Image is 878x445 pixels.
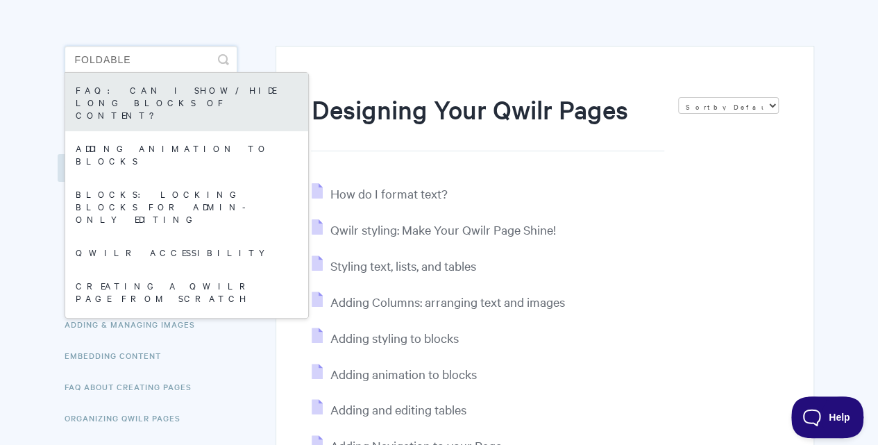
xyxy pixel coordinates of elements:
[65,131,308,177] a: Adding animation to blocks
[330,401,466,417] span: Adding and editing tables
[65,46,237,74] input: Search
[330,258,475,274] span: Styling text, lists, and tables
[330,221,555,237] span: Qwilr styling: Make Your Qwilr Page Shine!
[65,404,191,432] a: Organizing Qwilr Pages
[791,396,864,438] iframe: Toggle Customer Support
[65,342,171,369] a: Embedding Content
[330,185,447,201] span: How do I format text?
[312,185,447,201] a: How do I format text?
[312,330,458,346] a: Adding styling to blocks
[58,154,224,182] a: Designing Your Qwilr Pages
[312,366,476,382] a: Adding animation to blocks
[330,366,476,382] span: Adding animation to blocks
[65,73,308,131] a: FAQ: Can I show/hide long blocks of content?
[678,97,779,114] select: Page reloads on selection
[65,235,308,269] a: Qwilr Accessibility
[330,294,564,310] span: Adding Columns: arranging text and images
[312,258,475,274] a: Styling text, lists, and tables
[65,269,308,314] a: Creating a Qwilr Page from Scratch
[65,310,205,338] a: Adding & Managing Images
[312,294,564,310] a: Adding Columns: arranging text and images
[65,177,308,235] a: Blocks: Locking Blocks for Admin-only Editing
[330,330,458,346] span: Adding styling to blocks
[65,373,202,401] a: FAQ About Creating Pages
[311,92,664,151] h1: Designing Your Qwilr Pages
[312,401,466,417] a: Adding and editing tables
[312,221,555,237] a: Qwilr styling: Make Your Qwilr Page Shine!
